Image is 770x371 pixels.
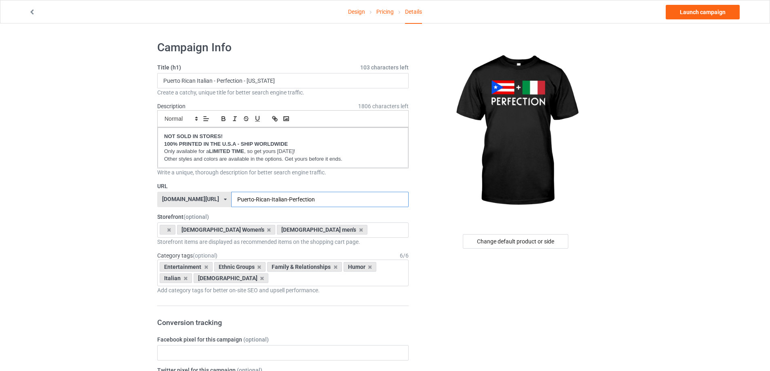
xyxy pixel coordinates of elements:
[164,148,402,155] p: Only available for a , so get yours [DATE]!
[666,5,740,19] a: Launch campaign
[157,40,409,55] h1: Campaign Info
[164,141,288,147] strong: 100% PRINTED IN THE U.S.A - SHIP WORLDWIDE
[157,213,409,221] label: Storefront
[162,196,219,202] div: [DOMAIN_NAME][URL]
[193,252,217,259] span: (optional)
[164,155,402,163] p: Other styles and colors are available in the options. Get yours before it ends.
[157,252,217,260] label: Category tags
[157,318,409,327] h3: Conversion tracking
[177,225,276,235] div: [DEMOGRAPHIC_DATA] Women's
[157,335,409,344] label: Facebook pixel for this campaign
[157,286,409,294] div: Add category tags for better on-site SEO and upsell performance.
[157,63,409,71] label: Title (h1)
[400,252,409,260] div: 6 / 6
[277,225,367,235] div: [DEMOGRAPHIC_DATA] men's
[267,262,342,272] div: Family & Relationships
[405,0,422,24] div: Details
[160,262,213,272] div: Entertainment
[160,273,192,283] div: Italian
[348,0,365,23] a: Design
[157,238,409,246] div: Storefront items are displayed as recommended items on the shopping cart page.
[157,182,409,190] label: URL
[194,273,269,283] div: [DEMOGRAPHIC_DATA]
[184,214,209,220] span: (optional)
[376,0,394,23] a: Pricing
[360,63,409,71] span: 103 characters left
[358,102,409,110] span: 1806 characters left
[209,148,244,154] strong: LIMITED TIME
[463,234,568,249] div: Change default product or side
[157,168,409,176] div: Write a unique, thorough description for better search engine traffic.
[157,88,409,96] div: Create a catchy, unique title for better search engine traffic.
[214,262,266,272] div: Ethnic Groups
[243,336,269,343] span: (optional)
[164,133,223,139] strong: NOT SOLD IN STORES!
[344,262,377,272] div: Humor
[157,103,186,109] label: Description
